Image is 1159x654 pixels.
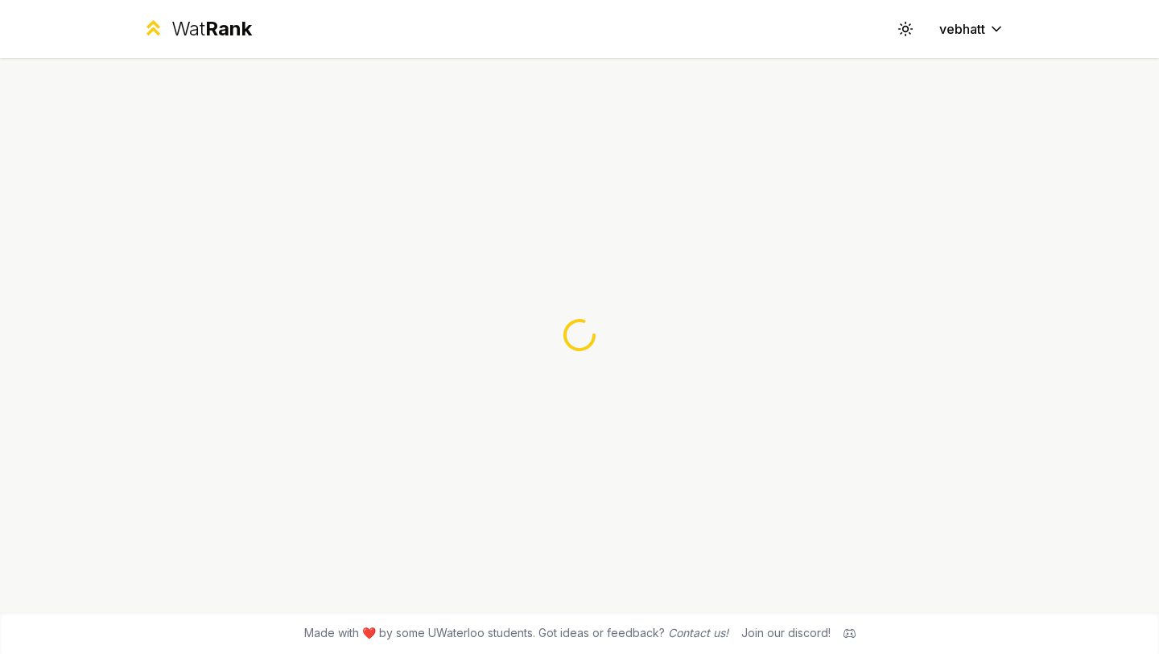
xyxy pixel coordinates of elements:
[668,626,728,640] a: Contact us!
[304,625,728,641] span: Made with ❤️ by some UWaterloo students. Got ideas or feedback?
[205,17,252,40] span: Rank
[142,16,252,42] a: WatRank
[171,16,252,42] div: Wat
[741,625,831,641] div: Join our discord!
[939,19,985,39] span: vebhatt
[926,14,1017,43] button: vebhatt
